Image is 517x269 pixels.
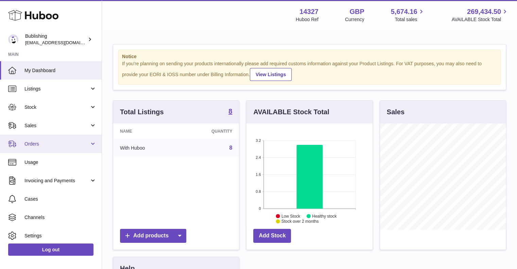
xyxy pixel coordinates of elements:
[387,107,404,117] h3: Sales
[24,196,97,202] span: Cases
[281,214,300,218] text: Low Stock
[113,123,179,139] th: Name
[122,61,497,81] div: If you're planning on sending your products internationally please add required customs informati...
[24,233,97,239] span: Settings
[391,7,425,23] a: 5,674.16 Total sales
[24,104,89,111] span: Stock
[24,178,89,184] span: Invoicing and Payments
[281,219,318,224] text: Stock over 2 months
[253,107,329,117] h3: AVAILABLE Stock Total
[349,7,364,16] strong: GBP
[24,141,89,147] span: Orders
[228,108,232,115] strong: 8
[256,155,261,159] text: 2.4
[345,16,364,23] div: Currency
[451,7,509,23] a: 269,434.50 AVAILABLE Stock Total
[25,40,100,45] span: [EMAIL_ADDRESS][DOMAIN_NAME]
[299,7,318,16] strong: 14327
[8,34,18,45] img: jam@bublishing.com
[229,145,232,151] a: 8
[24,67,97,74] span: My Dashboard
[122,53,497,60] strong: Notice
[256,172,261,176] text: 1.6
[467,7,501,16] span: 269,434.50
[250,68,292,81] a: View Listings
[296,16,318,23] div: Huboo Ref
[256,138,261,142] text: 3.2
[253,229,291,243] a: Add Stock
[24,214,97,221] span: Channels
[179,123,239,139] th: Quantity
[24,86,89,92] span: Listings
[120,229,186,243] a: Add products
[120,107,164,117] h3: Total Listings
[25,33,86,46] div: Bublishing
[391,7,417,16] span: 5,674.16
[259,206,261,211] text: 0
[24,122,89,129] span: Sales
[24,159,97,166] span: Usage
[256,189,261,194] text: 0.8
[451,16,509,23] span: AVAILABLE Stock Total
[8,243,93,256] a: Log out
[312,214,337,218] text: Healthy stock
[113,139,179,157] td: With Huboo
[228,108,232,116] a: 8
[395,16,425,23] span: Total sales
